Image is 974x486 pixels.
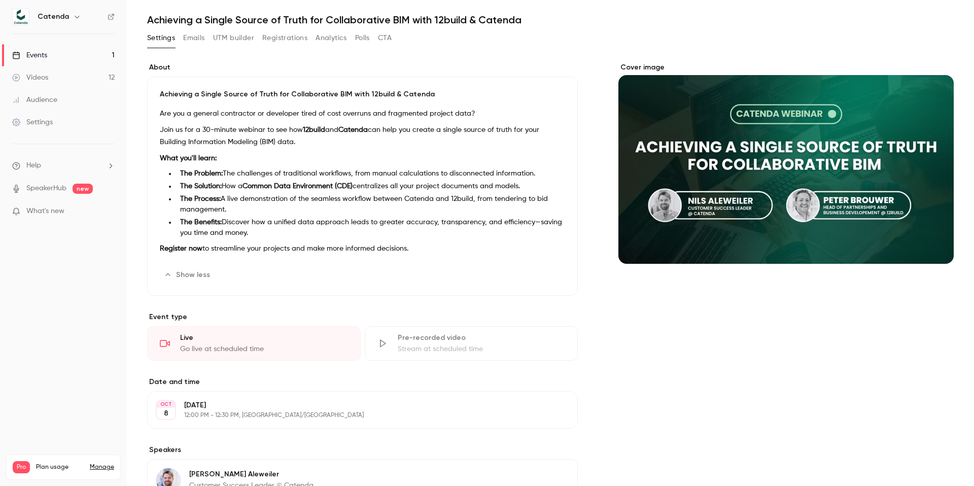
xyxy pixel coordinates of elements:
button: Settings [147,30,175,46]
strong: The Benefits: [180,219,222,226]
a: Manage [90,463,114,471]
div: Go live at scheduled time [180,344,348,354]
p: 8 [164,408,168,419]
label: Speakers [147,445,578,455]
div: Stream at scheduled time [398,344,566,354]
strong: What you'll learn: [160,155,217,162]
button: CTA [378,30,392,46]
span: Plan usage [36,463,84,471]
span: Help [26,160,41,171]
strong: Common Data Environment (CDE) [242,183,353,190]
li: Discover how a unified data approach leads to greater accuracy, transparency, and efficiency—savi... [176,217,565,238]
iframe: Noticeable Trigger [102,207,115,216]
strong: Register now [160,245,202,252]
button: Emails [183,30,204,46]
label: About [147,62,578,73]
section: Cover image [618,62,954,264]
div: LiveGo live at scheduled time [147,326,361,361]
label: Cover image [618,62,954,73]
strong: 12build [303,126,325,133]
button: Analytics [316,30,347,46]
div: Videos [12,73,48,83]
button: Show less [160,267,216,283]
p: Achieving a Single Source of Truth for Collaborative BIM with 12build & Catenda [160,89,565,99]
div: Events [12,50,47,60]
p: Event type [147,312,578,322]
img: Catenda [13,9,29,25]
strong: The Solution: [180,183,222,190]
li: The challenges of traditional workflows, from manual calculations to disconnected information. [176,168,565,179]
button: UTM builder [213,30,254,46]
span: Pro [13,461,30,473]
h6: Catenda [38,12,69,22]
div: Settings [12,117,53,127]
div: Audience [12,95,57,105]
p: Join us for a 30-minute webinar to see how and can help you create a single source of truth for y... [160,124,565,148]
a: SpeakerHub [26,183,66,194]
div: Pre-recorded video [398,333,566,343]
strong: The Problem: [180,170,223,177]
p: Are you a general contractor or developer tired of cost overruns and fragmented project data? [160,108,565,120]
label: Date and time [147,377,578,387]
p: to streamline your projects and make more informed decisions. [160,242,565,255]
span: new [73,184,93,194]
div: Live [180,333,348,343]
p: 12:00 PM - 12:30 PM, [GEOGRAPHIC_DATA]/[GEOGRAPHIC_DATA] [184,411,524,420]
li: How a centralizes all your project documents and models. [176,181,565,192]
div: Pre-recorded videoStream at scheduled time [365,326,578,361]
button: Registrations [262,30,307,46]
button: Polls [355,30,370,46]
strong: The Process: [180,195,221,202]
strong: Catenda [338,126,368,133]
span: What's new [26,206,64,217]
li: help-dropdown-opener [12,160,115,171]
li: A live demonstration of the seamless workflow between Catenda and 12build, from tendering to bid ... [176,194,565,215]
p: [DATE] [184,400,524,410]
p: [PERSON_NAME] Aleweiler [189,469,314,479]
div: OCT [157,401,175,408]
h1: Achieving a Single Source of Truth for Collaborative BIM with 12build & Catenda [147,14,954,26]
